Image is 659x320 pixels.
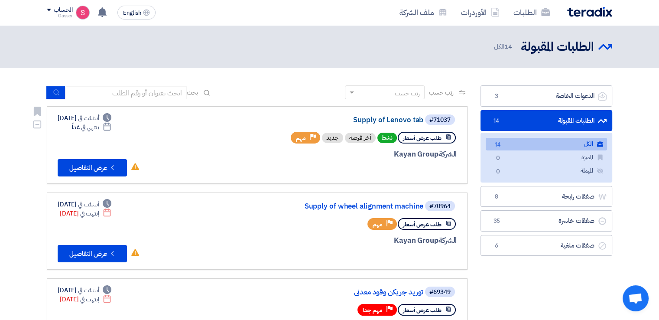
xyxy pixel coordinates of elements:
[486,138,607,150] a: الكل
[403,134,441,142] span: طلب عرض أسعار
[322,133,343,143] div: جديد
[403,220,441,229] span: طلب عرض أسعار
[80,295,99,304] span: إنتهت في
[58,245,127,262] button: عرض التفاصيل
[438,149,457,160] span: الشركة
[438,235,457,246] span: الشركة
[429,117,451,123] div: #71037
[47,13,72,18] div: Gasser
[567,7,612,17] img: Teradix logo
[429,203,451,209] div: #70964
[395,89,420,98] div: رتب حسب
[250,288,423,296] a: توريد جريكن وقود معدني
[491,217,502,225] span: 35
[58,159,127,176] button: عرض التفاصيل
[76,6,90,20] img: unnamed_1748516558010.png
[491,193,502,201] span: 8
[250,116,423,124] a: Supply of Lenovo tab
[72,123,111,132] div: غداً
[486,165,607,177] a: المهملة
[493,140,503,150] span: 14
[58,200,111,209] div: [DATE]
[78,114,99,123] span: أنشئت في
[248,149,457,160] div: Kayan Group
[377,133,397,143] span: نشط
[480,186,612,207] a: صفقات رابحة8
[78,286,99,295] span: أنشئت في
[429,289,451,295] div: #69349
[480,110,612,131] a: الطلبات المقبولة14
[493,154,503,163] span: 0
[486,151,607,164] a: المميزة
[363,306,383,314] span: مهم جدا
[373,220,383,229] span: مهم
[521,39,594,56] h2: الطلبات المقبولة
[80,209,99,218] span: إنتهت في
[296,134,306,142] span: مهم
[454,2,506,23] a: الأوردرات
[504,42,512,51] span: 14
[54,7,72,14] div: الحساب
[345,133,376,143] div: أخر فرصة
[494,42,514,52] span: الكل
[60,295,111,304] div: [DATE]
[491,117,502,125] span: 14
[493,167,503,176] span: 0
[248,235,457,246] div: Kayan Group
[403,306,441,314] span: طلب عرض أسعار
[480,235,612,256] a: صفقات ملغية6
[117,6,156,20] button: English
[78,200,99,209] span: أنشئت في
[65,86,187,99] input: ابحث بعنوان أو رقم الطلب
[480,210,612,232] a: صفقات خاسرة35
[81,123,99,132] span: ينتهي في
[506,2,557,23] a: الطلبات
[491,242,502,250] span: 6
[250,202,423,210] a: Supply of wheel alignment machine
[187,88,198,97] span: بحث
[58,114,111,123] div: [DATE]
[60,209,111,218] div: [DATE]
[491,92,502,101] span: 3
[480,85,612,107] a: الدعوات الخاصة3
[393,2,454,23] a: ملف الشركة
[123,10,141,16] span: English
[429,88,454,97] span: رتب حسب
[58,286,111,295] div: [DATE]
[623,285,649,311] a: Open chat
